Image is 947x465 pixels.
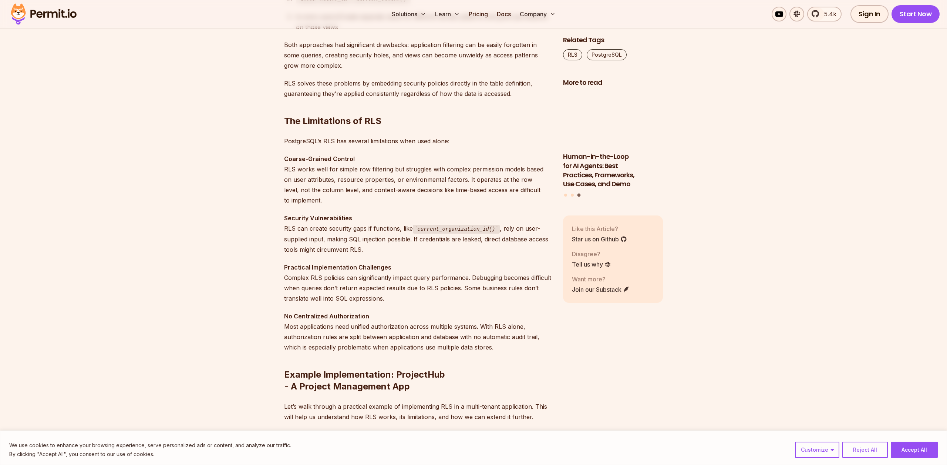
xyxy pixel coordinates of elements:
[389,7,429,21] button: Solutions
[284,155,355,163] strong: Coarse-Grained Control
[284,262,551,304] p: Complex RLS policies can significantly impact query performance. Debugging becomes difficult when...
[284,86,551,127] h2: The Limitations of RLS
[563,92,663,189] li: 3 of 3
[842,442,888,458] button: Reject All
[284,264,391,271] strong: Practical Implementation Challenges
[284,401,551,422] p: Let’s walk through a practical example of implementing RLS in a multi-tenant application. This wi...
[9,441,291,450] p: We use cookies to enhance your browsing experience, serve personalized ads or content, and analyz...
[577,194,580,197] button: Go to slide 3
[284,213,551,255] p: RLS can create security gaps if functions, like , rely on user-supplied input, making SQL injecti...
[572,260,611,269] a: Tell us why
[563,152,663,189] h3: Human-in-the-Loop for AI Agents: Best Practices, Frameworks, Use Cases, and Demo
[891,442,938,458] button: Accept All
[795,442,839,458] button: Customize
[572,235,627,244] a: Star us on Github
[494,7,514,21] a: Docs
[284,214,352,222] strong: Security Vulnerabilities
[284,312,369,320] strong: No Centralized Authorization
[284,339,551,392] h2: Example Implementation: ProjectHub - A Project Management App
[284,429,551,450] p: This article's example is a SaaS product called ProjectHub. This project management application p...
[432,7,463,21] button: Learn
[820,10,836,19] span: 5.4k
[892,5,940,23] a: Start Now
[587,49,627,60] a: PostgreSQL
[284,311,551,352] p: Most applications need unified authorization across multiple systems. With RLS alone, authorizati...
[563,92,663,189] a: Human-in-the-Loop for AI Agents: Best Practices, Frameworks, Use Cases, and DemoHuman-in-the-Loop...
[563,49,582,60] a: RLS
[563,92,663,148] img: Human-in-the-Loop for AI Agents: Best Practices, Frameworks, Use Cases, and Demo
[572,275,630,284] p: Want more?
[563,36,663,45] h2: Related Tags
[807,7,842,21] a: 5.4k
[563,92,663,198] div: Posts
[413,225,500,234] code: current_organization_id()
[563,78,663,87] h2: More to read
[284,40,551,71] p: Both approaches had significant drawbacks: application filtering can be easily forgotten in some ...
[564,194,567,197] button: Go to slide 1
[284,154,551,205] p: RLS works well for simple row filtering but struggles with complex permission models based on use...
[571,194,574,197] button: Go to slide 2
[7,1,80,27] img: Permit logo
[572,250,611,258] p: Disagree?
[284,78,551,99] p: RLS solves these problems by embedding security policies directly in the table definition, guaran...
[572,224,627,233] p: Like this Article?
[9,450,291,459] p: By clicking "Accept All", you consent to our use of cookies.
[850,5,889,23] a: Sign In
[284,136,551,146] p: PostgreSQL’s RLS has several limitations when used alone:
[572,285,630,294] a: Join our Substack
[517,7,559,21] button: Company
[466,7,491,21] a: Pricing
